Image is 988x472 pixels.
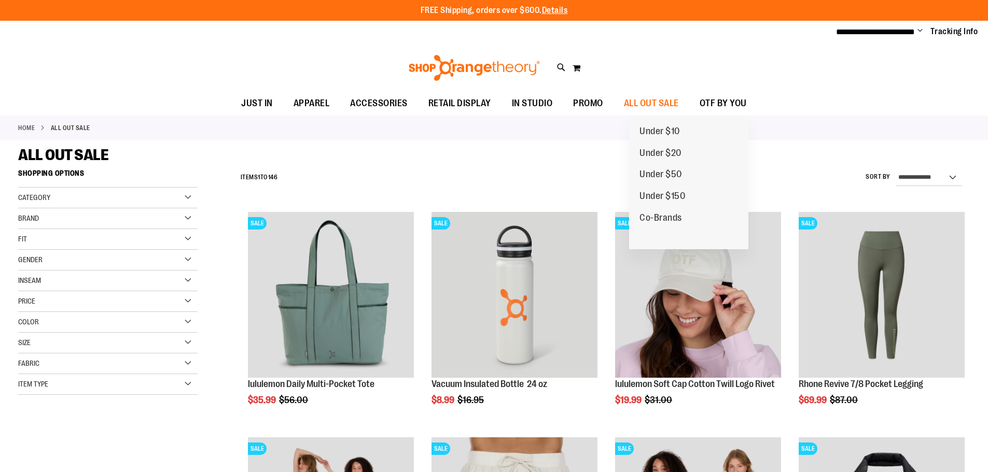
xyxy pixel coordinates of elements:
span: Item Type [18,380,48,388]
a: OTF lululemon Soft Cap Cotton Twill Logo Rivet KhakiSALE [615,212,781,379]
p: FREE Shipping, orders over $600. [421,5,568,17]
a: lululemon Daily Multi-Pocket Tote [248,379,374,389]
img: OTF lululemon Soft Cap Cotton Twill Logo Rivet Khaki [615,212,781,378]
strong: Shopping Options [18,164,198,188]
span: Category [18,193,50,202]
span: Co-Brands [639,212,682,225]
span: SALE [248,217,267,230]
span: SALE [799,217,817,230]
a: Tracking Info [930,26,978,37]
span: $56.00 [279,395,310,405]
img: lululemon Daily Multi-Pocket Tote [248,212,414,378]
span: SALE [248,442,267,455]
a: lululemon Daily Multi-Pocket ToteSALE [248,212,414,379]
span: Gender [18,255,43,264]
a: Home [18,123,35,133]
div: product [794,207,970,432]
span: Fit [18,235,27,243]
div: product [243,207,419,432]
span: Under $20 [639,148,681,161]
span: SALE [615,217,634,230]
a: Rhone Revive 7/8 Pocket Legging [799,379,923,389]
span: ACCESSORIES [350,92,408,115]
span: SALE [432,217,450,230]
span: $69.99 [799,395,828,405]
strong: ALL OUT SALE [51,123,90,133]
span: ALL OUT SALE [624,92,679,115]
a: Rhone Revive 7/8 Pocket LeggingSALE [799,212,965,379]
span: Under $150 [639,191,685,204]
span: RETAIL DISPLAY [428,92,491,115]
span: OTF BY YOU [700,92,747,115]
img: Vacuum Insulated Bottle 24 oz [432,212,597,378]
span: $8.99 [432,395,456,405]
span: $35.99 [248,395,277,405]
a: Details [542,6,568,15]
span: Inseam [18,276,41,284]
div: product [426,207,603,432]
span: ALL OUT SALE [18,146,108,164]
span: Price [18,297,35,305]
span: 146 [268,174,278,181]
span: $87.00 [830,395,859,405]
span: Brand [18,214,39,222]
span: PROMO [573,92,603,115]
span: SALE [615,442,634,455]
span: APPAREL [294,92,330,115]
span: SALE [432,442,450,455]
span: 1 [258,174,260,181]
span: Fabric [18,359,39,367]
img: Rhone Revive 7/8 Pocket Legging [799,212,965,378]
span: SALE [799,442,817,455]
div: product [610,207,786,432]
span: $31.00 [645,395,674,405]
h2: Items to [241,169,278,185]
label: Sort By [866,173,890,181]
span: Under $50 [639,169,682,182]
img: Shop Orangetheory [407,55,541,81]
a: Vacuum Insulated Bottle 24 ozSALE [432,212,597,379]
span: $16.95 [457,395,485,405]
a: Vacuum Insulated Bottle 24 oz [432,379,547,389]
span: Size [18,338,31,347]
span: Under $10 [639,126,680,139]
a: lululemon Soft Cap Cotton Twill Logo Rivet [615,379,775,389]
span: Color [18,318,39,326]
span: JUST IN [241,92,273,115]
span: IN STUDIO [512,92,553,115]
span: $19.99 [615,395,643,405]
button: Account menu [917,26,923,37]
